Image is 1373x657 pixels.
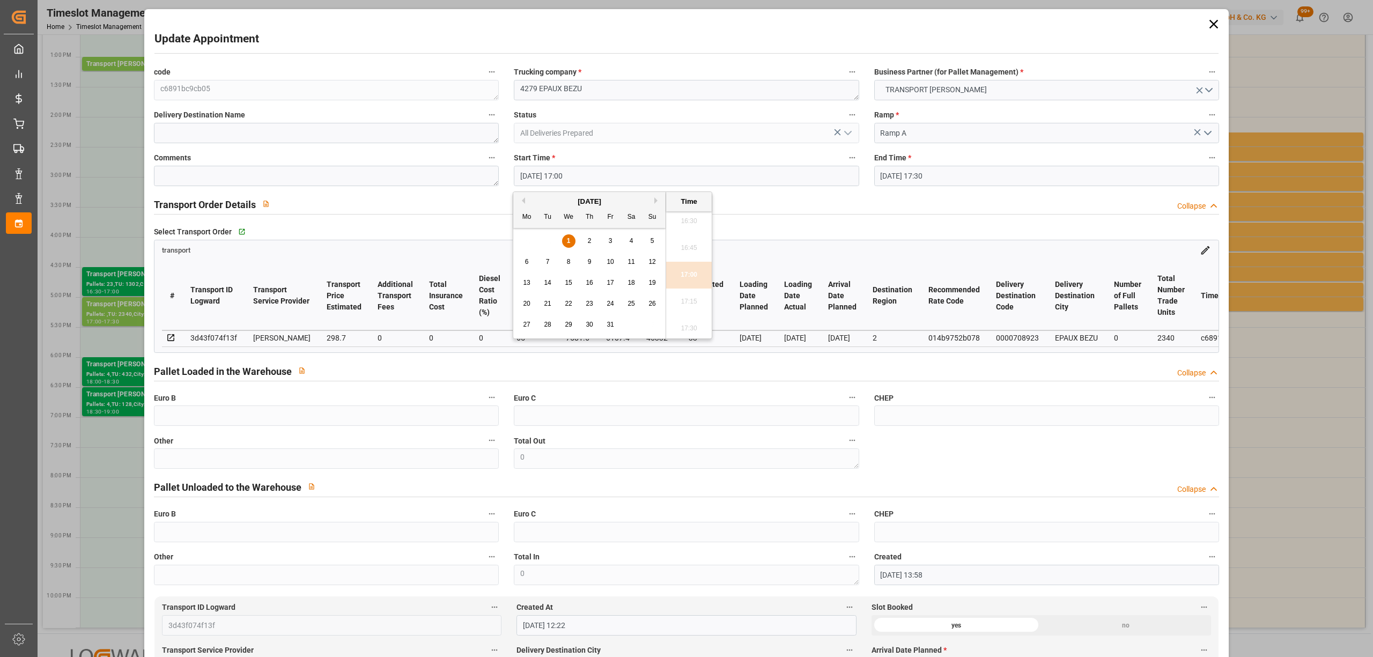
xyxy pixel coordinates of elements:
[874,565,1219,585] input: DD-MM-YYYY HH:MM
[154,551,173,563] span: Other
[845,507,859,521] button: Euro C
[1205,507,1219,521] button: CHEP
[628,258,634,265] span: 11
[845,65,859,79] button: Trucking company *
[514,435,545,447] span: Total Out
[1177,367,1206,379] div: Collapse
[523,279,530,286] span: 13
[190,331,237,344] div: 3d43f074f13f
[182,261,245,330] th: Transport ID Logward
[562,255,575,269] div: Choose Wednesday, October 8th, 2025
[520,318,534,331] div: Choose Monday, October 27th, 2025
[154,364,292,379] h2: Pallet Loaded in the Warehouse
[514,508,536,520] span: Euro C
[874,551,902,563] span: Created
[873,331,912,344] div: 2
[784,331,812,344] div: [DATE]
[520,255,534,269] div: Choose Monday, October 6th, 2025
[607,258,614,265] span: 10
[421,261,471,330] th: Total Insurance Cost
[567,258,571,265] span: 8
[541,276,555,290] div: Choose Tuesday, October 14th, 2025
[562,297,575,311] div: Choose Wednesday, October 22nd, 2025
[292,360,312,381] button: View description
[1157,331,1185,344] div: 2340
[154,480,301,494] h2: Pallet Unloaded to the Warehouse
[843,643,857,657] button: Delivery Destination City
[514,565,859,585] textarea: 0
[544,321,551,328] span: 28
[562,234,575,248] div: Choose Wednesday, October 1st, 2025
[245,261,319,330] th: Transport Service Provider
[820,261,865,330] th: Arrival Date Planned
[646,297,659,311] div: Choose Sunday, October 26th, 2025
[732,261,776,330] th: Loading Date Planned
[519,197,525,204] button: Previous Month
[646,234,659,248] div: Choose Sunday, October 5th, 2025
[604,211,617,224] div: Fr
[828,331,857,344] div: [DATE]
[880,84,992,95] span: TRANSPORT [PERSON_NAME]
[1149,261,1193,330] th: Total Number Trade Units
[541,297,555,311] div: Choose Tuesday, October 21st, 2025
[544,279,551,286] span: 14
[776,261,820,330] th: Loading Date Actual
[1197,643,1211,657] button: Arrival Date Planned *
[928,331,980,344] div: 014b9752b078
[523,300,530,307] span: 20
[546,258,550,265] span: 7
[327,331,361,344] div: 298.7
[514,152,555,164] span: Start Time
[625,276,638,290] div: Choose Saturday, October 18th, 2025
[607,279,614,286] span: 17
[485,550,499,564] button: Other
[588,237,592,245] span: 2
[485,390,499,404] button: Euro B
[988,261,1047,330] th: Delivery Destination Code
[583,276,596,290] div: Choose Thursday, October 16th, 2025
[471,261,508,330] th: Diesel Cost Ratio (%)
[514,166,859,186] input: DD-MM-YYYY HH:MM
[648,300,655,307] span: 26
[607,321,614,328] span: 31
[520,276,534,290] div: Choose Monday, October 13th, 2025
[162,602,235,613] span: Transport ID Logward
[583,255,596,269] div: Choose Thursday, October 9th, 2025
[1177,201,1206,212] div: Collapse
[874,508,894,520] span: CHEP
[1205,550,1219,564] button: Created
[479,331,500,344] div: 0
[648,258,655,265] span: 12
[565,321,572,328] span: 29
[162,245,190,254] a: transport
[586,300,593,307] span: 23
[874,80,1219,100] button: open menu
[562,211,575,224] div: We
[646,255,659,269] div: Choose Sunday, October 12th, 2025
[920,261,988,330] th: Recommended Rate Code
[1205,108,1219,122] button: Ramp *
[565,279,572,286] span: 15
[514,448,859,469] textarea: 0
[429,331,463,344] div: 0
[872,602,913,613] span: Slot Booked
[845,151,859,165] button: Start Time *
[485,108,499,122] button: Delivery Destination Name
[843,600,857,614] button: Created At
[544,300,551,307] span: 21
[516,645,601,656] span: Delivery Destination City
[845,390,859,404] button: Euro C
[1047,261,1106,330] th: Delivery Destination City
[874,393,894,404] span: CHEP
[516,602,553,613] span: Created At
[253,331,311,344] div: [PERSON_NAME]
[514,67,581,78] span: Trucking company
[845,433,859,447] button: Total Out
[1205,65,1219,79] button: Business Partner (for Pallet Management) *
[541,211,555,224] div: Tu
[646,211,659,224] div: Su
[839,125,855,142] button: open menu
[588,258,592,265] span: 9
[516,231,663,335] div: month 2025-10
[845,108,859,122] button: Status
